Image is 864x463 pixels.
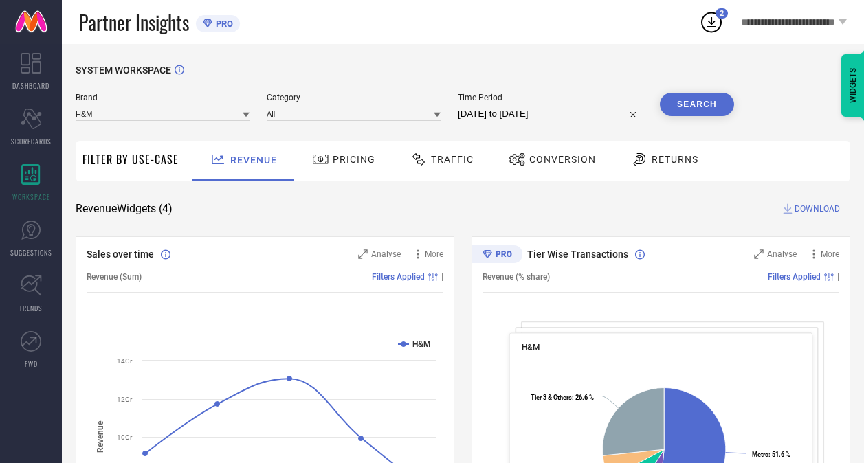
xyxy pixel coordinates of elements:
span: Category [267,93,441,102]
svg: Zoom [754,249,764,259]
div: Open download list [699,10,724,34]
span: Time Period [458,93,643,102]
span: Analyse [371,249,401,259]
span: Revenue Widgets ( 4 ) [76,202,173,216]
text: 14Cr [117,357,133,365]
span: Filters Applied [768,272,821,282]
text: : 26.6 % [531,394,594,401]
span: SCORECARDS [11,136,52,146]
tspan: Metro [752,451,768,458]
text: 12Cr [117,396,133,403]
text: 10Cr [117,433,133,441]
button: Search [660,93,734,116]
span: Partner Insights [79,8,189,36]
span: H&M [522,342,540,352]
span: Filter By Use-Case [82,151,179,168]
span: TRENDS [19,303,43,313]
span: FWD [25,359,38,369]
input: Select time period [458,106,643,122]
text: H&M [412,339,431,349]
tspan: Revenue [96,420,105,453]
span: Revenue [230,155,277,166]
svg: Zoom [358,249,368,259]
span: Analyse [767,249,797,259]
tspan: Tier 3 & Others [531,394,572,401]
span: Conversion [529,154,596,165]
span: WORKSPACE [12,192,50,202]
span: Traffic [431,154,474,165]
span: Tier Wise Transactions [527,249,628,260]
span: DOWNLOAD [795,202,840,216]
span: 2 [720,9,724,18]
span: Revenue (% share) [483,272,550,282]
span: PRO [212,19,233,29]
span: Returns [652,154,698,165]
span: Brand [76,93,250,102]
span: Sales over time [87,249,154,260]
span: Revenue (Sum) [87,272,142,282]
span: SYSTEM WORKSPACE [76,65,171,76]
span: DASHBOARD [12,80,49,91]
div: Premium [472,245,522,266]
span: More [821,249,839,259]
span: Filters Applied [372,272,425,282]
span: More [425,249,443,259]
text: : 51.6 % [752,451,790,458]
span: | [837,272,839,282]
span: Pricing [333,154,375,165]
span: | [441,272,443,282]
span: SUGGESTIONS [10,247,52,258]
